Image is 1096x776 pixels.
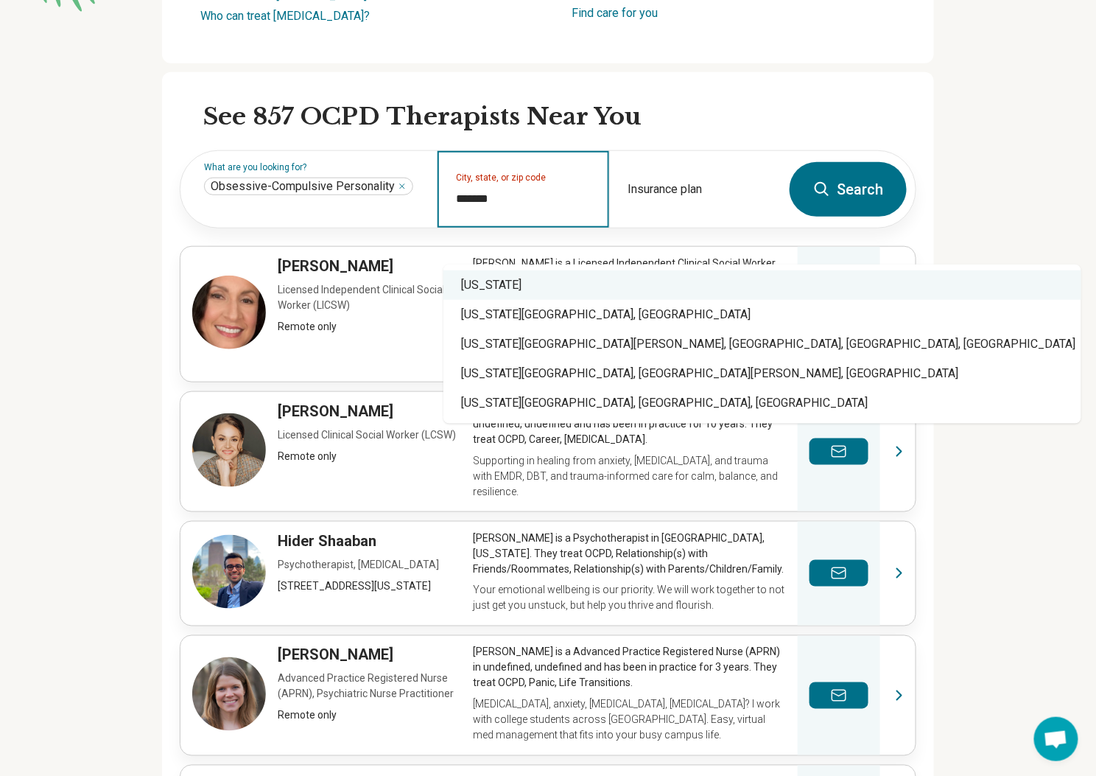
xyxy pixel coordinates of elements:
div: Open chat [1034,717,1078,761]
div: Obsessive-Compulsive Personality [204,178,413,195]
h2: See 857 OCPD Therapists Near You [203,102,916,133]
button: Send a message [809,560,868,587]
div: [US_STATE][GEOGRAPHIC_DATA], [GEOGRAPHIC_DATA], [GEOGRAPHIC_DATA] [443,388,1081,418]
div: [US_STATE] [443,270,1081,300]
div: [US_STATE][GEOGRAPHIC_DATA], [GEOGRAPHIC_DATA] [443,300,1081,329]
div: Suggestions [443,265,1081,424]
button: Send a message [809,438,868,465]
a: Find care for you [572,6,658,20]
div: [US_STATE][GEOGRAPHIC_DATA][PERSON_NAME], [GEOGRAPHIC_DATA], [GEOGRAPHIC_DATA], [GEOGRAPHIC_DATA] [443,329,1081,359]
div: [US_STATE][GEOGRAPHIC_DATA], [GEOGRAPHIC_DATA][PERSON_NAME], [GEOGRAPHIC_DATA] [443,359,1081,388]
label: What are you looking for? [204,163,420,172]
button: Search [790,162,907,217]
a: Who can treat [MEDICAL_DATA]? [200,9,370,23]
button: Send a message [809,682,868,709]
span: Obsessive-Compulsive Personality [211,179,395,194]
button: Obsessive-Compulsive Personality [398,182,407,191]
